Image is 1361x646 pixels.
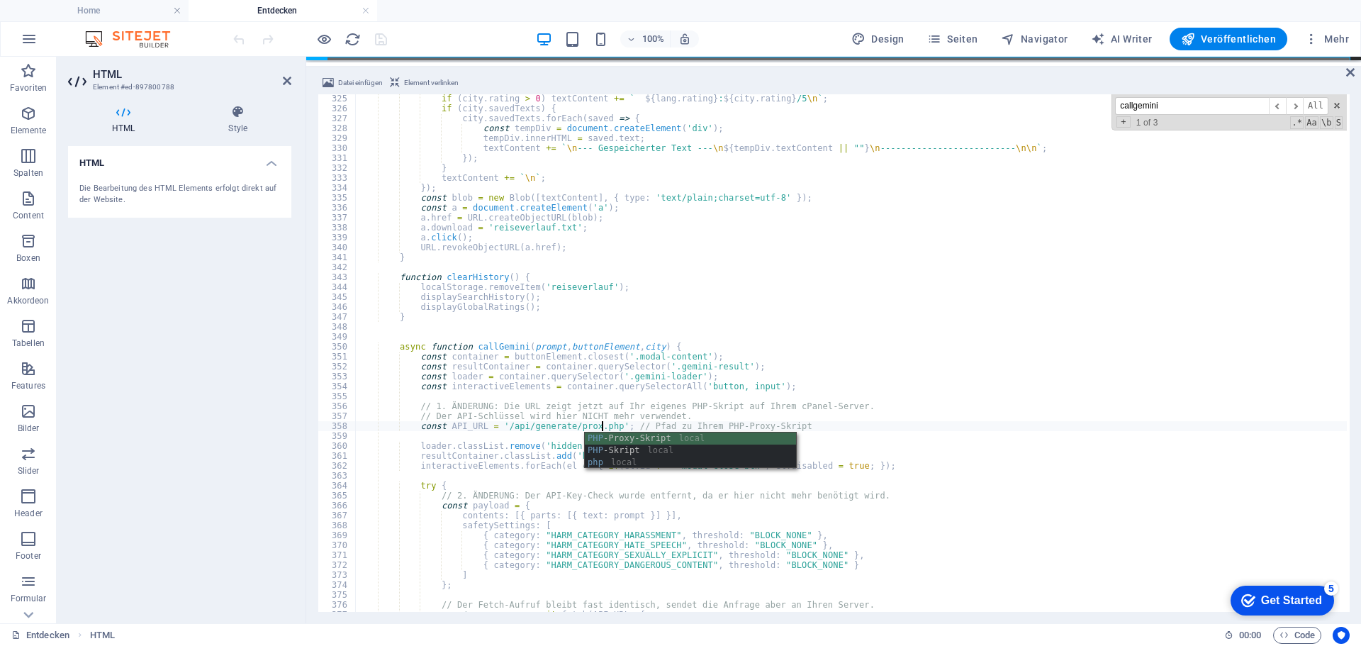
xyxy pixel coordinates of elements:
[620,30,671,48] button: 100%
[318,193,357,203] div: 335
[318,590,357,600] div: 375
[79,183,280,206] div: Die Bearbeitung des HTML Elements erfolgt direkt auf der Website.
[315,30,332,48] button: Klicke hier, um den Vorschau-Modus zu verlassen
[1131,118,1164,128] span: 1 of 3
[642,30,664,48] h6: 100%
[318,312,357,322] div: 347
[318,501,357,511] div: 366
[1085,28,1158,50] button: AI Writer
[318,451,357,461] div: 361
[1335,116,1343,129] span: Search In Selection
[105,3,119,17] div: 5
[927,32,978,46] span: Seiten
[1181,32,1276,46] span: Veröffentlichen
[318,173,357,183] div: 333
[318,223,357,233] div: 338
[16,550,41,562] p: Footer
[318,213,357,223] div: 337
[318,252,357,262] div: 341
[318,580,357,590] div: 374
[11,380,45,391] p: Features
[318,342,357,352] div: 350
[318,570,357,580] div: 373
[318,461,357,471] div: 362
[68,105,184,135] h4: HTML
[318,104,357,113] div: 326
[93,68,291,81] h2: HTML
[318,550,357,560] div: 371
[11,7,115,37] div: Get Started 5 items remaining, 0% complete
[318,520,357,530] div: 368
[13,167,43,179] p: Spalten
[189,3,377,18] h4: Entdecken
[1299,28,1355,50] button: Mehr
[11,593,47,604] p: Formular
[678,33,691,45] i: Bei Größenänderung Zoomstufe automatisch an das gewählte Gerät anpassen.
[318,362,357,372] div: 352
[1239,627,1261,644] span: 00 00
[1091,32,1153,46] span: AI Writer
[995,28,1074,50] button: Navigator
[7,295,49,306] p: Akkordeon
[1305,116,1318,129] span: CaseSensitive Search
[318,203,357,213] div: 336
[846,28,910,50] button: Design
[318,233,357,243] div: 339
[318,352,357,362] div: 351
[318,143,357,153] div: 330
[344,30,361,48] button: reload
[318,540,357,550] div: 370
[1279,627,1315,644] span: Code
[90,627,115,644] nav: breadcrumb
[851,32,904,46] span: Design
[18,465,40,477] p: Slider
[318,382,357,391] div: 354
[1286,97,1303,115] span: ​
[184,105,291,135] h4: Style
[13,210,44,221] p: Content
[318,391,357,401] div: 355
[318,262,357,272] div: 342
[82,30,188,48] img: Editor Logo
[318,421,357,431] div: 358
[16,252,40,264] p: Boxen
[318,153,357,163] div: 331
[1333,627,1350,644] button: Usercentrics
[318,123,357,133] div: 328
[318,322,357,332] div: 348
[388,74,461,91] button: Element verlinken
[318,133,357,143] div: 329
[318,530,357,540] div: 369
[93,81,263,94] h3: Element #ed-897800788
[11,627,69,644] a: Klick, um Auswahl aufzuheben. Doppelklick öffnet Seitenverwaltung
[1304,32,1349,46] span: Mehr
[404,74,459,91] span: Element verlinken
[1290,116,1304,129] span: RegExp Search
[1273,627,1321,644] button: Code
[922,28,984,50] button: Seiten
[318,491,357,501] div: 365
[318,113,357,123] div: 327
[318,183,357,193] div: 334
[318,431,357,441] div: 359
[318,600,357,610] div: 376
[318,401,357,411] div: 356
[318,471,357,481] div: 363
[318,411,357,421] div: 357
[1116,116,1130,128] span: Toggle Replace mode
[318,511,357,520] div: 367
[1170,28,1287,50] button: Veröffentlichen
[1224,627,1262,644] h6: Session-Zeit
[318,441,357,451] div: 360
[318,282,357,292] div: 344
[1269,97,1286,115] span: ​
[14,508,43,519] p: Header
[846,28,910,50] div: Design (Strg+Alt+Y)
[1001,32,1068,46] span: Navigator
[318,332,357,342] div: 349
[318,302,357,312] div: 346
[320,74,385,91] button: Datei einfügen
[318,94,357,104] div: 325
[1320,116,1333,129] span: Whole Word Search
[1115,97,1269,115] input: Search for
